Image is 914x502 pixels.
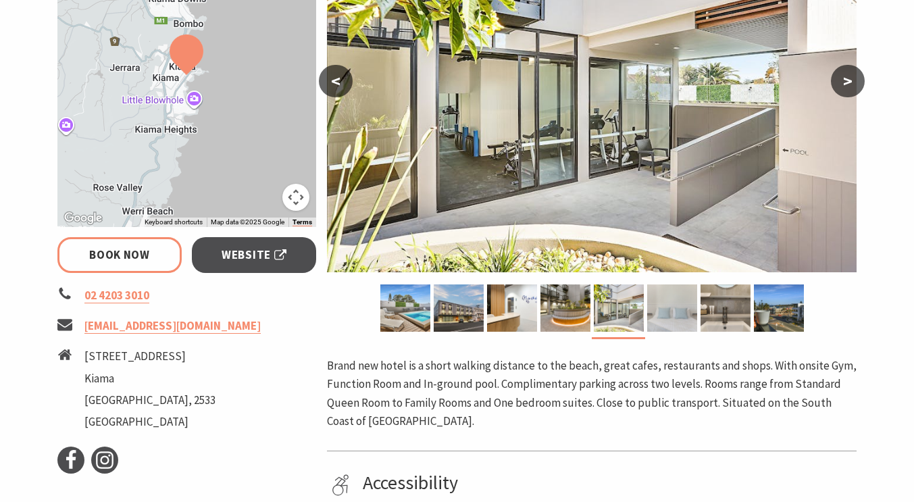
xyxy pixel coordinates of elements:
[293,218,312,226] a: Terms (opens in new tab)
[701,284,751,332] img: bathroom
[145,218,203,227] button: Keyboard shortcuts
[319,65,353,97] button: <
[754,284,804,332] img: View from Ocean Room, Juliette Balcony
[84,391,215,409] li: [GEOGRAPHIC_DATA], 2533
[84,318,261,334] a: [EMAIL_ADDRESS][DOMAIN_NAME]
[57,237,182,273] a: Book Now
[380,284,430,332] img: Pool
[327,357,857,430] p: Brand new hotel is a short walking distance to the beach, great cafes, restaurants and shops. Wit...
[282,184,309,211] button: Map camera controls
[434,284,484,332] img: Exterior
[363,472,852,495] h4: Accessibility
[192,237,317,273] a: Website
[647,284,697,332] img: Beds
[594,284,644,332] img: Courtyard
[84,347,215,366] li: [STREET_ADDRESS]
[487,284,537,332] img: Reception and Foyer
[540,284,590,332] img: Courtyard
[222,246,286,264] span: Website
[84,370,215,388] li: Kiama
[84,413,215,431] li: [GEOGRAPHIC_DATA]
[61,209,105,227] img: Google
[61,209,105,227] a: Open this area in Google Maps (opens a new window)
[84,288,149,303] a: 02 4203 3010
[831,65,865,97] button: >
[211,218,284,226] span: Map data ©2025 Google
